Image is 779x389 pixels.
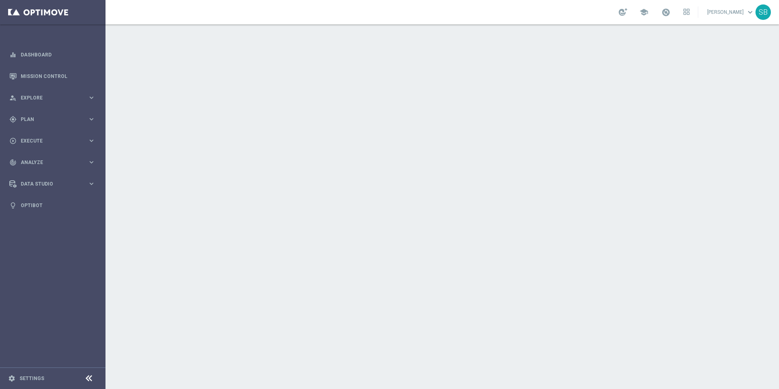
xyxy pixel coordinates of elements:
[9,194,95,216] div: Optibot
[9,137,17,145] i: play_circle_outline
[88,137,95,145] i: keyboard_arrow_right
[21,138,88,143] span: Execute
[9,180,88,188] div: Data Studio
[9,95,96,101] button: person_search Explore keyboard_arrow_right
[9,52,96,58] button: equalizer Dashboard
[9,202,96,209] button: lightbulb Optibot
[21,160,88,165] span: Analyze
[9,94,17,102] i: person_search
[21,65,95,87] a: Mission Control
[21,44,95,65] a: Dashboard
[9,159,17,166] i: track_changes
[9,159,96,166] button: track_changes Analyze keyboard_arrow_right
[9,116,96,123] button: gps_fixed Plan keyboard_arrow_right
[9,159,88,166] div: Analyze
[746,8,755,17] span: keyboard_arrow_down
[639,8,648,17] span: school
[21,182,88,186] span: Data Studio
[9,138,96,144] button: play_circle_outline Execute keyboard_arrow_right
[88,180,95,188] i: keyboard_arrow_right
[9,116,17,123] i: gps_fixed
[9,73,96,80] button: Mission Control
[9,94,88,102] div: Explore
[9,137,88,145] div: Execute
[9,181,96,187] button: Data Studio keyboard_arrow_right
[9,51,17,58] i: equalizer
[755,4,771,20] div: SB
[88,94,95,102] i: keyboard_arrow_right
[21,194,95,216] a: Optibot
[9,202,17,209] i: lightbulb
[19,376,44,381] a: Settings
[706,6,755,18] a: [PERSON_NAME]keyboard_arrow_down
[9,116,88,123] div: Plan
[9,44,95,65] div: Dashboard
[88,158,95,166] i: keyboard_arrow_right
[21,117,88,122] span: Plan
[88,115,95,123] i: keyboard_arrow_right
[9,65,95,87] div: Mission Control
[21,95,88,100] span: Explore
[8,375,15,382] i: settings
